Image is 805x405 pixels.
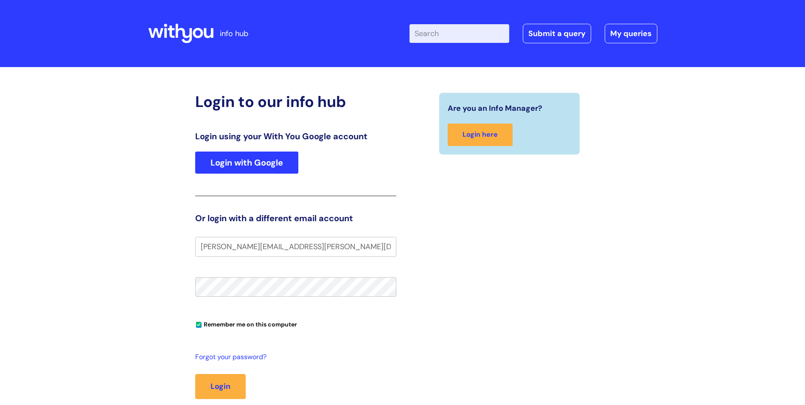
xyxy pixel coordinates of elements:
a: Login here [448,124,513,146]
a: My queries [605,24,657,43]
a: Login with Google [195,152,298,174]
a: Forgot your password? [195,351,392,363]
label: Remember me on this computer [195,319,297,328]
span: Are you an Info Manager? [448,101,542,115]
input: Search [410,24,509,43]
input: Your e-mail address [195,237,396,256]
p: info hub [220,27,248,40]
h3: Or login with a different email account [195,213,396,223]
h2: Login to our info hub [195,93,396,111]
h3: Login using your With You Google account [195,131,396,141]
div: You can uncheck this option if you're logging in from a shared device [195,317,396,331]
a: Submit a query [523,24,591,43]
input: Remember me on this computer [196,322,202,328]
button: Login [195,374,246,399]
